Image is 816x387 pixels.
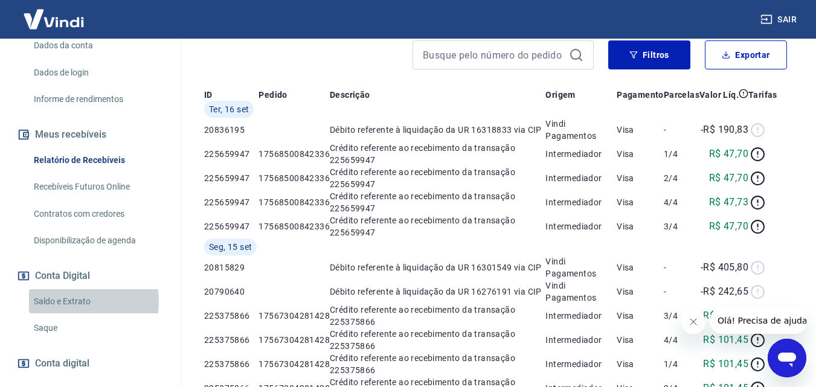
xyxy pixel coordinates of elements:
[664,286,699,298] p: -
[664,334,699,346] p: 4/4
[617,261,664,273] p: Visa
[617,310,664,322] p: Visa
[29,289,166,314] a: Saldo e Extrato
[330,328,545,352] p: Crédito referente ao recebimento da transação 225375866
[617,334,664,346] p: Visa
[204,334,259,346] p: 225375866
[545,280,617,304] p: Vindi Pagamentos
[29,148,166,173] a: Relatório de Recebíveis
[330,261,545,273] p: Débito referente à liquidação da UR 16301549 via CIP
[29,33,166,58] a: Dados da conta
[664,89,699,101] p: Parcelas
[209,103,249,115] span: Ter, 16 set
[330,304,545,328] p: Crédito referente ao recebimento da transação 225375866
[204,89,213,101] p: ID
[545,118,617,142] p: Vindi Pagamentos
[617,220,664,232] p: Visa
[608,40,690,69] button: Filtros
[259,172,330,184] p: 17568500842336
[748,89,777,101] p: Tarifas
[14,350,166,377] a: Conta digital
[664,148,699,160] p: 1/4
[545,196,617,208] p: Intermediador
[14,263,166,289] button: Conta Digital
[545,334,617,346] p: Intermediador
[758,8,802,31] button: Sair
[701,123,748,137] p: -R$ 190,83
[545,148,617,160] p: Intermediador
[664,220,699,232] p: 3/4
[703,333,748,347] p: R$ 101,45
[259,89,287,101] p: Pedido
[545,89,575,101] p: Origem
[14,121,166,148] button: Meus recebíveis
[29,174,166,199] a: Recebíveis Futuros Online
[204,310,259,322] p: 225375866
[204,220,259,232] p: 225659947
[617,148,664,160] p: Visa
[29,228,166,253] a: Disponibilização de agenda
[330,352,545,376] p: Crédito referente ao recebimento da transação 225375866
[709,147,748,161] p: R$ 47,70
[29,316,166,341] a: Saque
[330,89,370,101] p: Descrição
[664,261,699,273] p: -
[664,358,699,370] p: 1/4
[423,46,564,64] input: Busque pelo número do pedido
[14,1,93,37] img: Vindi
[617,358,664,370] p: Visa
[259,358,330,370] p: 17567304281428
[29,202,166,226] a: Contratos com credores
[617,196,664,208] p: Visa
[330,190,545,214] p: Crédito referente ao recebimento da transação 225659947
[204,124,259,136] p: 20836195
[204,286,259,298] p: 20790640
[330,214,545,238] p: Crédito referente ao recebimento da transação 225659947
[204,196,259,208] p: 225659947
[259,196,330,208] p: 17568500842336
[664,196,699,208] p: 4/4
[705,40,787,69] button: Exportar
[7,8,101,18] span: Olá! Precisa de ajuda?
[703,357,748,371] p: R$ 101,45
[699,89,739,101] p: Valor Líq.
[209,241,252,253] span: Seg, 15 set
[701,284,748,299] p: -R$ 242,65
[330,142,545,166] p: Crédito referente ao recebimento da transação 225659947
[701,260,748,275] p: -R$ 405,80
[330,166,545,190] p: Crédito referente ao recebimento da transação 225659947
[204,148,259,160] p: 225659947
[709,219,748,234] p: R$ 47,70
[664,310,699,322] p: 3/4
[545,172,617,184] p: Intermediador
[617,124,664,136] p: Visa
[545,358,617,370] p: Intermediador
[768,339,806,377] iframe: Botão para abrir a janela de mensagens
[617,286,664,298] p: Visa
[617,89,664,101] p: Pagamento
[545,255,617,280] p: Vindi Pagamentos
[330,124,545,136] p: Débito referente à liquidação da UR 16318833 via CIP
[259,148,330,160] p: 17568500842336
[35,355,89,372] span: Conta digital
[259,220,330,232] p: 17568500842336
[259,334,330,346] p: 17567304281428
[710,307,806,334] iframe: Mensagem da empresa
[204,261,259,273] p: 20815829
[617,172,664,184] p: Visa
[29,60,166,85] a: Dados de login
[29,87,166,112] a: Informe de rendimentos
[664,124,699,136] p: -
[545,220,617,232] p: Intermediador
[545,310,617,322] p: Intermediador
[709,195,748,209] p: R$ 47,73
[204,358,259,370] p: 225375866
[204,172,259,184] p: 225659947
[709,171,748,185] p: R$ 47,70
[330,286,545,298] p: Débito referente à liquidação da UR 16276191 via CIP
[681,310,705,334] iframe: Fechar mensagem
[259,310,330,322] p: 17567304281428
[664,172,699,184] p: 2/4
